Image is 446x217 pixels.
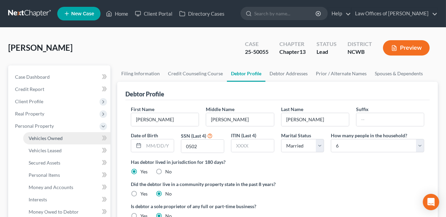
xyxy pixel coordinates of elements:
label: Middle Name [206,106,234,113]
label: ITIN (Last 4) [231,132,256,139]
span: 13 [299,48,306,55]
a: Money and Accounts [23,181,110,193]
input: Search by name... [254,7,317,20]
a: Directory Cases [176,7,228,20]
a: Spouses & Dependents [371,65,427,82]
input: XXXX [231,139,274,152]
a: Prior / Alternate Names [312,65,371,82]
a: Interests [23,193,110,206]
label: Date of Birth [131,132,158,139]
input: -- [131,113,199,126]
span: Client Profile [15,98,43,104]
a: Vehicles Owned [23,132,110,144]
label: How many people in the household? [331,132,407,139]
label: Did the debtor live in a community property state in the past 8 years? [131,181,424,188]
label: Yes [140,168,148,175]
div: Status [317,40,337,48]
a: Vehicles Leased [23,144,110,157]
button: Preview [383,40,430,56]
label: No [165,190,172,197]
label: Marital Status [281,132,311,139]
a: Case Dashboard [10,71,110,83]
input: -- [356,113,424,126]
div: Debtor Profile [125,90,164,98]
a: Home [103,7,132,20]
input: M.I [206,113,274,126]
a: Personal Items [23,169,110,181]
span: New Case [71,11,94,16]
div: District [348,40,372,48]
a: Debtor Profile [227,65,265,82]
div: NCWB [348,48,372,56]
span: Credit Report [15,86,44,92]
a: Debtor Addresses [265,65,312,82]
label: Last Name [281,106,303,113]
label: No [165,168,172,175]
label: Has debtor lived in jurisdiction for 180 days? [131,158,424,166]
input: -- [281,113,349,126]
div: Lead [317,48,337,56]
span: Money and Accounts [29,184,73,190]
a: Secured Assets [23,157,110,169]
span: Secured Assets [29,160,60,166]
span: Personal Items [29,172,60,178]
a: Law Offices of [PERSON_NAME] [352,7,437,20]
div: Case [245,40,268,48]
label: SSN (Last 4) [181,132,206,139]
div: Chapter [279,40,306,48]
label: Suffix [356,106,369,113]
a: Credit Counseling Course [164,65,227,82]
label: Yes [140,190,148,197]
label: Is debtor a sole proprietor of any full or part-time business? [131,203,274,210]
span: Money Owed to Debtor [29,209,79,215]
input: XXXX [181,140,224,153]
span: Case Dashboard [15,74,50,80]
a: Filing Information [117,65,164,82]
a: Client Portal [132,7,176,20]
a: Help [328,7,351,20]
span: Vehicles Leased [29,148,62,153]
div: Chapter [279,48,306,56]
label: First Name [131,106,154,113]
span: [PERSON_NAME] [8,43,73,52]
span: Personal Property [15,123,54,129]
div: Open Intercom Messenger [423,194,439,210]
input: MM/DD/YYYY [144,139,174,152]
a: Credit Report [10,83,110,95]
div: 25-50055 [245,48,268,56]
span: Vehicles Owned [29,135,63,141]
span: Real Property [15,111,44,117]
span: Interests [29,197,47,202]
